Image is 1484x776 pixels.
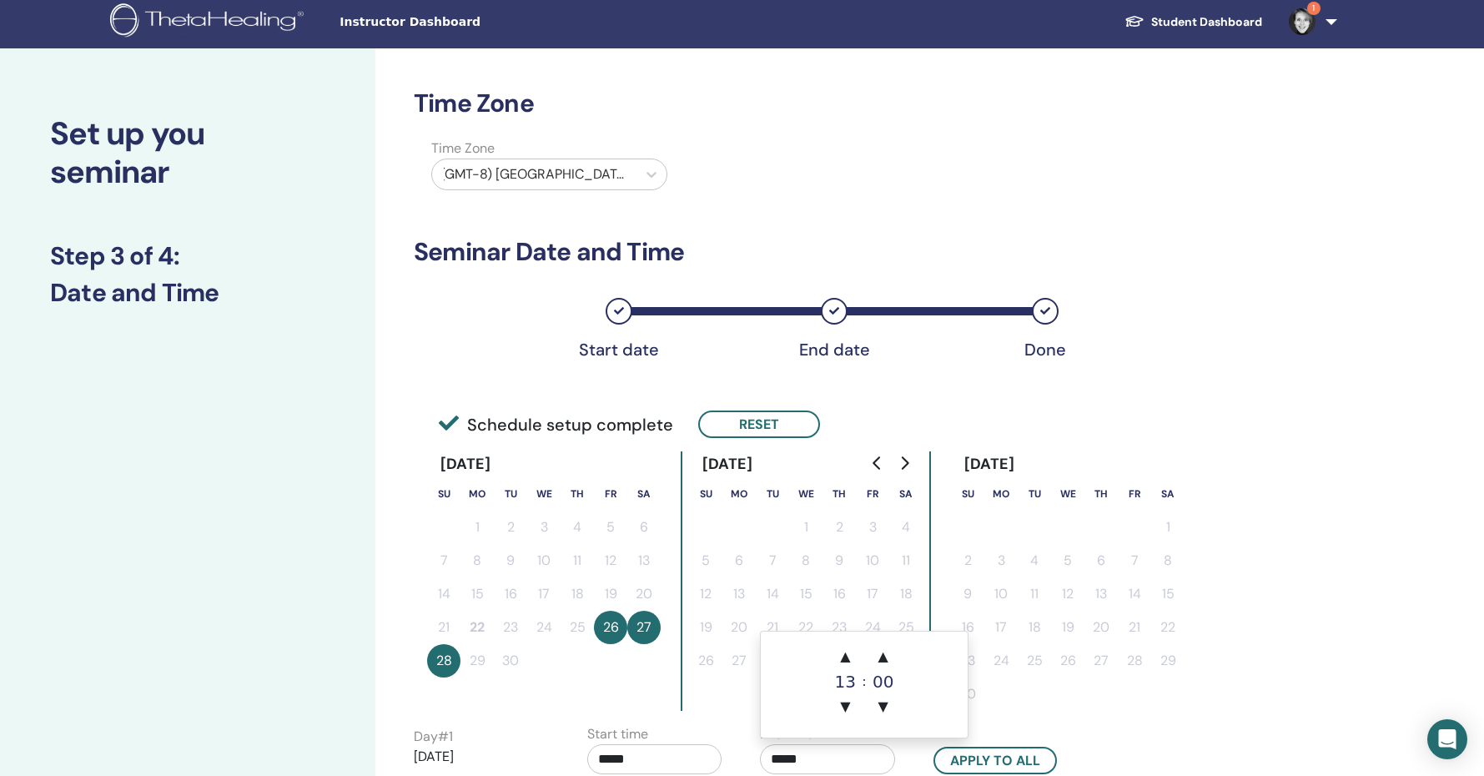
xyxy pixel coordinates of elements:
th: Sunday [951,477,984,511]
th: Thursday [1084,477,1118,511]
button: 14 [427,577,460,611]
button: 13 [1084,577,1118,611]
button: 6 [722,544,756,577]
button: Reset [698,411,820,438]
button: 11 [1018,577,1051,611]
button: 19 [594,577,627,611]
div: Start date [577,340,661,360]
button: 6 [1084,544,1118,577]
button: 19 [689,611,722,644]
span: ▲ [828,640,862,673]
button: 8 [789,544,822,577]
button: 21 [1118,611,1151,644]
th: Friday [1118,477,1151,511]
span: Instructor Dashboard [340,13,590,31]
button: 27 [1084,644,1118,678]
button: 8 [460,544,494,577]
button: 7 [427,544,460,577]
button: 13 [627,544,661,577]
button: 12 [594,544,627,577]
button: 19 [1051,611,1084,644]
button: 15 [460,577,494,611]
button: 1 [460,511,494,544]
button: 12 [1051,577,1084,611]
button: Apply to all [933,747,1057,774]
button: 17 [856,577,889,611]
th: Saturday [627,477,661,511]
div: 00 [867,673,900,690]
button: 11 [561,544,594,577]
button: 7 [1118,544,1151,577]
div: End date [792,340,876,360]
button: Go to previous month [864,446,891,480]
p: [DATE] [414,747,549,767]
label: Day # 1 [414,727,453,747]
button: 17 [984,611,1018,644]
h3: Step 3 of 4 : [50,241,325,271]
th: Tuesday [494,477,527,511]
button: 20 [1084,611,1118,644]
button: 11 [889,544,923,577]
th: Monday [722,477,756,511]
label: Start time [587,724,648,744]
th: Friday [856,477,889,511]
button: Go to next month [891,446,918,480]
th: Saturday [1151,477,1185,511]
button: 5 [594,511,627,544]
a: Student Dashboard [1111,7,1275,38]
button: 18 [1018,611,1051,644]
button: 21 [756,611,789,644]
button: 13 [722,577,756,611]
label: Time Zone [421,139,677,159]
span: ▲ [867,640,900,673]
button: 22 [1151,611,1185,644]
button: 15 [1151,577,1185,611]
th: Friday [594,477,627,511]
button: 9 [494,544,527,577]
div: [DATE] [689,451,767,477]
button: 21 [427,611,460,644]
div: : [862,640,866,723]
button: 27 [627,611,661,644]
th: Thursday [561,477,594,511]
span: ▼ [828,690,862,723]
button: 9 [822,544,856,577]
button: 24 [856,611,889,644]
div: Done [1004,340,1087,360]
button: 28 [427,644,460,678]
button: 17 [527,577,561,611]
button: 28 [1118,644,1151,678]
button: 16 [951,611,984,644]
button: 1 [789,511,822,544]
span: ▼ [867,690,900,723]
th: Sunday [689,477,722,511]
button: 3 [527,511,561,544]
button: 28 [756,644,789,678]
th: Wednesday [789,477,822,511]
button: 27 [722,644,756,678]
button: 5 [689,544,722,577]
button: 23 [494,611,527,644]
button: 26 [689,644,722,678]
div: Open Intercom Messenger [1427,719,1467,759]
button: 25 [889,611,923,644]
button: 4 [1018,544,1051,577]
button: 15 [789,577,822,611]
button: 23 [822,611,856,644]
th: Saturday [889,477,923,511]
img: default.jpg [1289,8,1315,35]
button: 3 [984,544,1018,577]
button: 22 [789,611,822,644]
button: 20 [627,577,661,611]
button: 4 [561,511,594,544]
button: 24 [527,611,561,644]
button: 9 [951,577,984,611]
button: 29 [1151,644,1185,678]
button: 7 [756,544,789,577]
button: 24 [984,644,1018,678]
button: 26 [594,611,627,644]
button: 14 [756,577,789,611]
th: Sunday [427,477,460,511]
button: 16 [822,577,856,611]
h3: Date and Time [50,278,325,308]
